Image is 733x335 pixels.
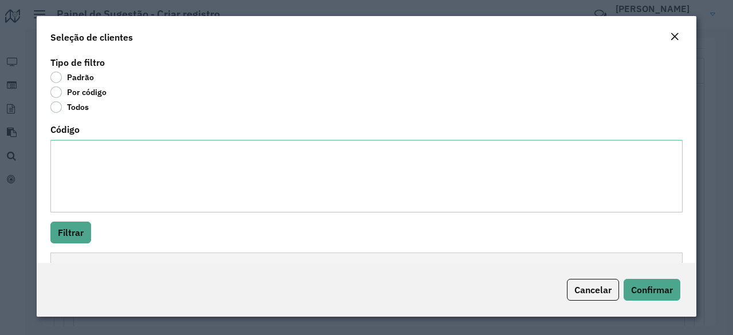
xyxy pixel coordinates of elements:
button: Filtrar [50,222,91,243]
label: Tipo de filtro [50,56,105,69]
label: Código [50,123,80,136]
span: Confirmar [631,284,673,295]
button: Close [667,30,683,45]
div: Carregadas: 0 | Selecionadas: 0 | Máximo: 50 [50,253,683,282]
span: Cancelar [574,284,612,295]
em: Fechar [670,32,679,41]
h4: Seleção de clientes [50,30,133,44]
label: Padrão [50,72,94,83]
label: Por código [50,86,107,98]
button: Cancelar [567,279,619,301]
label: Todos [50,101,89,113]
button: Confirmar [624,279,680,301]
